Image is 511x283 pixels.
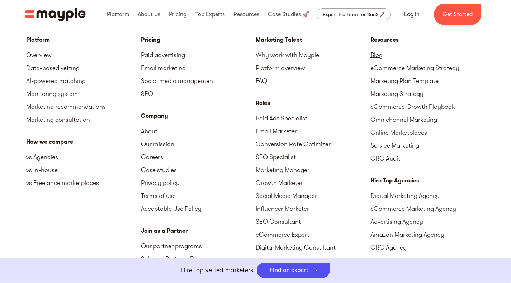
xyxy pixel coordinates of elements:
[256,74,370,87] a: FAQ
[141,252,256,265] a: Solution Partners Program
[26,48,141,61] a: Overview
[370,254,485,267] a: eCommerce Agency
[141,112,256,120] div: Company
[141,87,256,100] a: SEO
[26,61,141,74] a: Data-based vetting
[141,61,256,74] a: Email marketing
[256,99,370,107] div: Roles
[232,3,261,26] div: Resources
[382,200,511,283] iframe: Chat Widget
[256,202,370,215] a: Influencer Marketer
[136,3,162,26] div: About Us
[141,36,256,44] a: Pricing
[141,227,256,235] div: Join as a Partner
[370,113,485,126] a: Omnichannel Marketing
[370,87,485,100] a: Marketing Strategy
[141,138,256,150] a: Our mission
[256,150,370,163] a: SEO Specialist
[26,163,141,176] a: vs In-house
[434,4,481,25] a: Get Started
[370,36,485,44] div: Resources
[256,241,370,254] a: Digital Marketing Consultant
[141,163,256,176] a: Case studies
[370,100,485,113] a: eCommerce Growth Playbook
[167,3,188,26] div: Pricing
[25,8,86,21] a: home
[370,189,485,202] a: Digital Marketing Agency
[141,125,256,138] a: About
[370,215,485,228] a: Advertising Agency
[370,241,485,254] a: CRO Agency
[256,176,370,189] a: Growth Marketer
[141,176,256,189] a: Privacy policy
[26,113,141,126] a: Marketing consultation
[370,139,485,152] a: Service Marketing
[256,36,370,44] div: Marketing Talent
[105,3,131,26] div: Platform
[26,36,141,44] div: Platform
[26,74,141,87] a: AI-powered matching
[194,3,227,26] div: Top Experts
[256,138,370,150] a: Conversion Rate Optimizer
[26,176,141,189] a: vs Freelance marketplaces
[141,48,256,61] a: Paid advertising
[26,150,141,163] a: vs Agencies
[25,8,86,21] img: Mayple logo
[256,48,370,61] a: Why work with Mayple
[370,48,485,61] a: Blog
[396,6,428,23] a: Log In
[26,100,141,113] a: Marketing recommendations
[370,61,485,74] a: eCommerce Marketing Strategy
[370,74,485,87] a: Marketing Plan Template
[256,215,370,228] a: SEO Consultant
[370,176,485,185] div: Hire Top Agencies
[323,10,379,19] div: Expert Platform for SaaS
[370,228,485,241] a: Amazon Marketing Agency
[141,202,256,215] a: Acceptable Use Policy
[256,228,370,241] a: eCommerce Expert
[141,240,256,252] a: Our partner programs
[256,189,370,202] a: Social Media Manager
[256,163,370,176] a: Marketing Manager
[141,74,256,87] a: Social media management
[317,8,391,20] a: Expert Platform for SaaS
[26,138,141,146] div: How we compare
[26,87,141,100] a: Monitoring system
[370,202,485,215] a: eCommerce Marketing Agency
[370,152,485,165] a: CRO Audit
[256,61,370,74] a: Platform overview
[141,150,256,163] a: Careers
[256,125,370,138] a: Email Marketer
[256,112,370,125] a: Paid Ads Specialist
[141,189,256,202] a: Terms of use
[370,126,485,139] a: Online Marketplaces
